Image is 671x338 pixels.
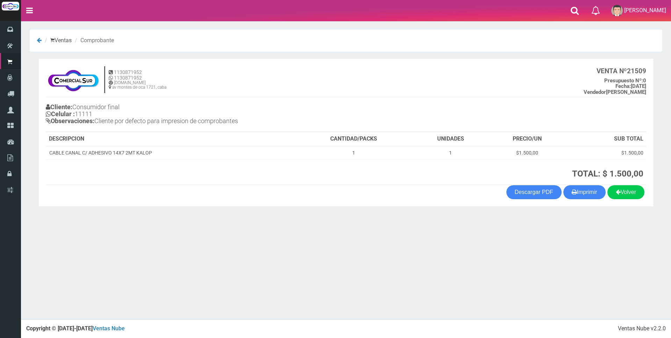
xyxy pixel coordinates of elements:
strong: Presupuesto Nº: [604,77,643,84]
td: 1 [413,146,488,159]
th: SUB TOTAL [567,132,646,146]
th: DESCRIPCION [46,132,294,146]
strong: Vendedor [584,89,606,95]
b: Cliente: [46,103,72,111]
strong: VENTA Nº [597,67,627,75]
b: Celular : [46,110,75,118]
b: 21509 [597,67,646,75]
div: Ventas Nube v2.2.0 [618,325,666,333]
a: Volver [607,185,644,199]
td: $1.500,00 [567,146,646,159]
strong: Copyright © [DATE]-[DATE] [26,325,125,332]
button: Imprimir [563,185,606,199]
b: Observaciones: [46,117,94,125]
h4: Consumidor final 11111 Cliente por defecto para impresion de comprobantes [46,102,346,128]
th: CANTIDAD/PACKS [294,132,413,146]
img: User Image [611,5,623,16]
img: f695dc5f3a855ddc19300c990e0c55a2.jpg [46,66,101,94]
th: UNIDADES [413,132,488,146]
a: Ventas Nube [93,325,125,332]
td: CABLE CANAL C/ ADHESIVO 14X7 2MT KALOP [46,146,294,159]
strong: TOTAL: $ 1.500,00 [572,169,643,179]
b: [DATE] [615,83,646,89]
h6: [DOMAIN_NAME] av montes de oca 1721, caba [109,81,166,90]
h5: 1130871952 1130871952 [109,70,166,81]
b: [PERSON_NAME] [584,89,646,95]
td: 1 [294,146,413,159]
td: $1.500,00 [488,146,567,159]
li: Ventas [43,37,72,45]
a: Descargar PDF [506,185,562,199]
th: PRECIO/UN [488,132,567,146]
strong: Fecha: [615,83,631,89]
img: Logo grande [2,2,19,10]
b: 0 [604,77,646,84]
span: [PERSON_NAME] [624,7,666,14]
li: Comprobante [73,37,114,45]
